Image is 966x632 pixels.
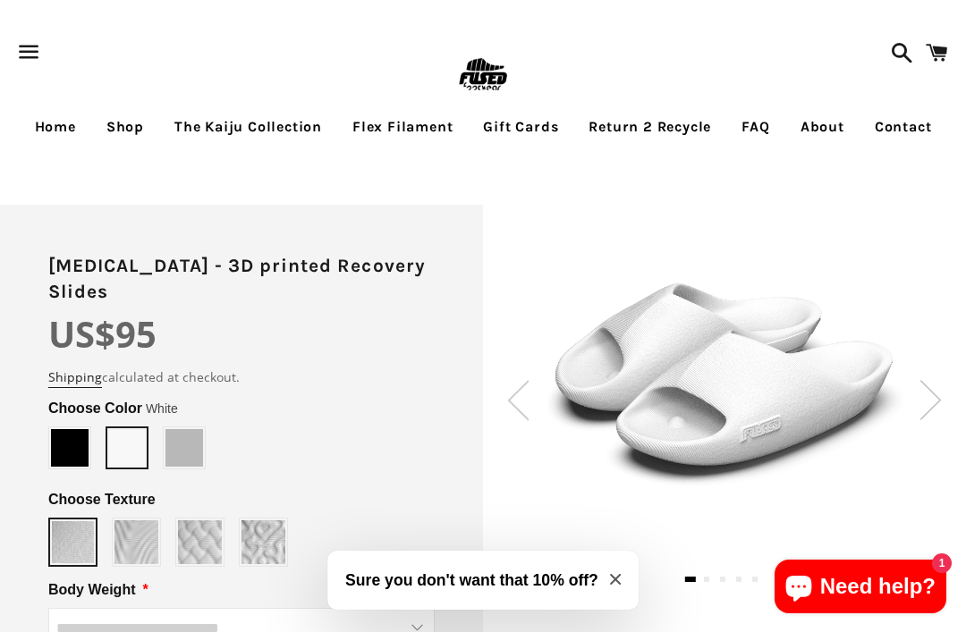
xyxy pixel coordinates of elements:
[736,577,741,582] button: 4
[93,105,157,149] a: Shop
[48,398,178,419] span: Choose Color
[48,489,159,510] span: Choose Texture
[728,105,783,149] a: FAQ
[507,380,530,420] img: SVG Icon
[52,521,94,563] img: https://cdn.shopify.com/s/files/1/2395/9785/files/Texture-White-Slate.png?v=1741895273
[769,560,952,618] inbox-online-store-chat: Shopify online store chat
[21,105,89,149] a: Home
[48,579,139,601] span: Body Weight
[685,577,697,582] button: 1
[339,105,466,149] a: Flex Filament
[48,367,435,387] div: calculated at checkout.
[470,105,572,149] a: Gift Cards
[861,105,945,149] a: Contact
[704,577,709,582] button: 2
[241,520,285,564] img: https://cdn.shopify.com/s/files/1/2395/9785/files/Texture-White-Gyri.png?v=1741895285
[787,105,858,149] a: About
[48,253,435,306] h2: [MEDICAL_DATA] - 3D printed Recovery Slides
[178,520,222,564] img: https://cdn.shopify.com/s/files/1/2395/9785/files/Texture-White-Weave.png?v=1741895281
[146,401,178,416] span: White
[48,309,157,358] span: US$95
[575,105,724,149] a: Return 2 Recycle
[161,105,335,149] a: The Kaiju Collection
[453,46,512,105] img: FUSEDfootwear
[114,520,158,564] img: https://cdn.shopify.com/s/files/1/2395/9785/files/Texture-White-Eirean.png?v=1741895276
[919,380,942,420] img: SVG Icon
[48,368,102,388] a: Shipping
[752,577,758,582] button: 5
[720,577,725,582] button: 3
[544,265,906,494] img: Slate-White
